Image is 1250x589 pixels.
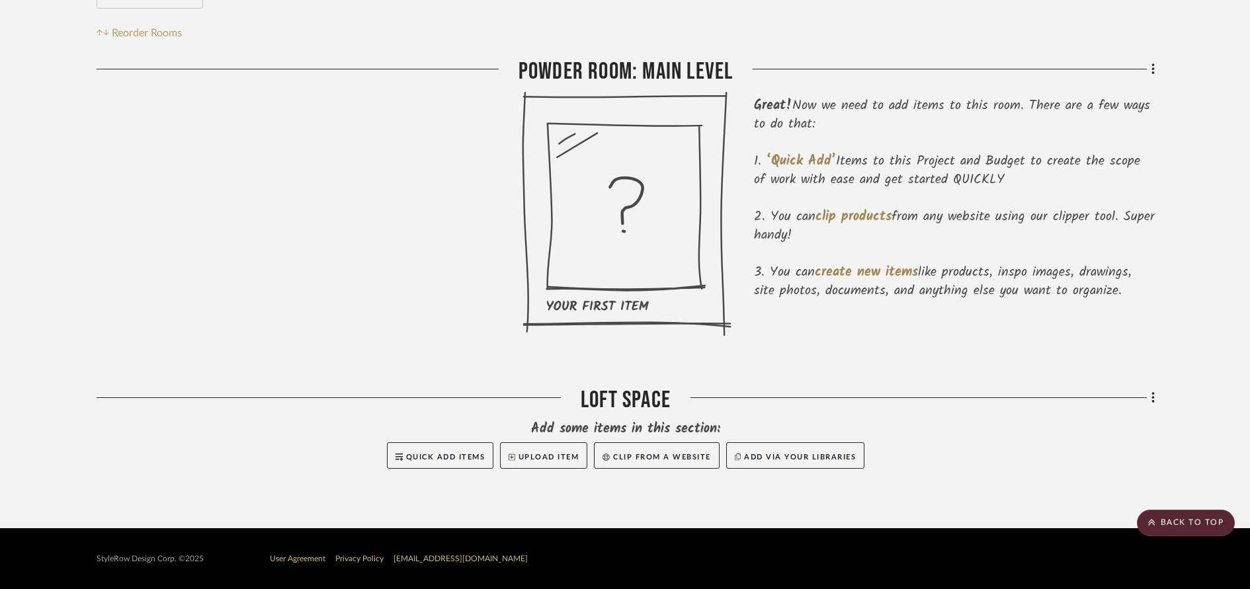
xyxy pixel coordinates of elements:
[97,420,1155,438] div: Add some items in this section:
[112,25,182,41] span: Reorder Rooms
[97,25,182,41] button: Reorder Rooms
[335,555,384,563] a: Privacy Policy
[726,442,865,469] button: Add via your libraries
[500,442,587,469] button: Upload Item
[754,151,1140,190] span: Items to this Project and Budget to create the scope of work with ease and get started QUICKLY
[406,453,485,461] span: Quick Add Items
[594,442,719,469] button: Clip from a website
[97,554,204,564] div: StyleRow Design Corp. ©2025
[815,262,918,283] span: create new items
[754,208,1155,245] li: You can from any website using our clipper tool. Super handy!
[394,555,528,563] a: [EMAIL_ADDRESS][DOMAIN_NAME]
[1137,510,1235,536] scroll-to-top-button: BACK TO TOP
[815,206,892,227] span: clip products
[754,97,1155,134] div: Now we need to add items to this room. There are a few ways to do that:
[754,263,1155,300] li: You can like products, inspo images, drawings, site photos, documents, and anything else you want...
[754,95,792,116] span: Great!
[270,555,325,563] a: User Agreement
[387,442,494,469] button: Quick Add Items
[767,151,836,172] span: ‘Quick Add’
